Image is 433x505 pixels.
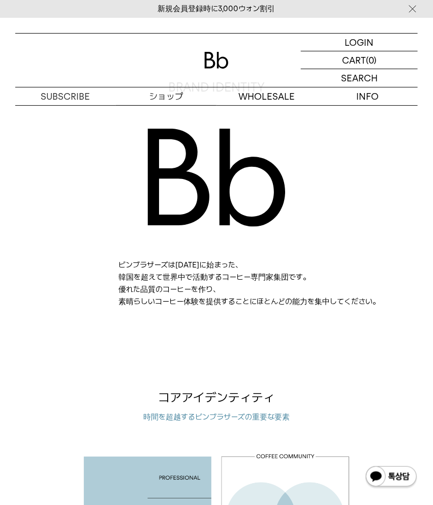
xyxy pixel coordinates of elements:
[15,87,116,105] a: SUBSCRIBE
[158,4,275,14] a: 新規会員登録時に3,000ウォン割引
[116,106,216,125] a: 豆
[204,52,229,69] img: ロゴ
[366,55,377,66] font: (0)
[158,390,275,405] font: コアアイデンティティ
[149,91,183,102] font: ショップ
[41,91,90,102] font: SUBSCRIBE
[345,37,374,48] font: LOGIN
[365,465,418,490] img: カカオトークチャンネル1：1チャットボタン
[341,73,378,83] font: SEARCH
[342,55,366,66] font: CART
[301,34,418,51] a: LOGIN
[162,109,171,120] font: 豆
[356,91,379,102] font: INFO
[239,91,295,102] font: WHOLESALE
[301,51,418,69] a: CART (0)
[158,4,275,13] font: 新規会員登録時に3,000ウォン割引
[118,260,380,306] font: ビンブラザーズは[DATE]に始まった、韓国を超えて世界中で活動するコーヒー専門家集団です。優れた品質のコーヒーを作り、素晴らしいコーヒー体験を提供することにほとんどの能力を集中してください。
[116,87,216,105] a: ショップ
[143,412,290,422] font: 時間を超越するビンブラザーズの重要な要素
